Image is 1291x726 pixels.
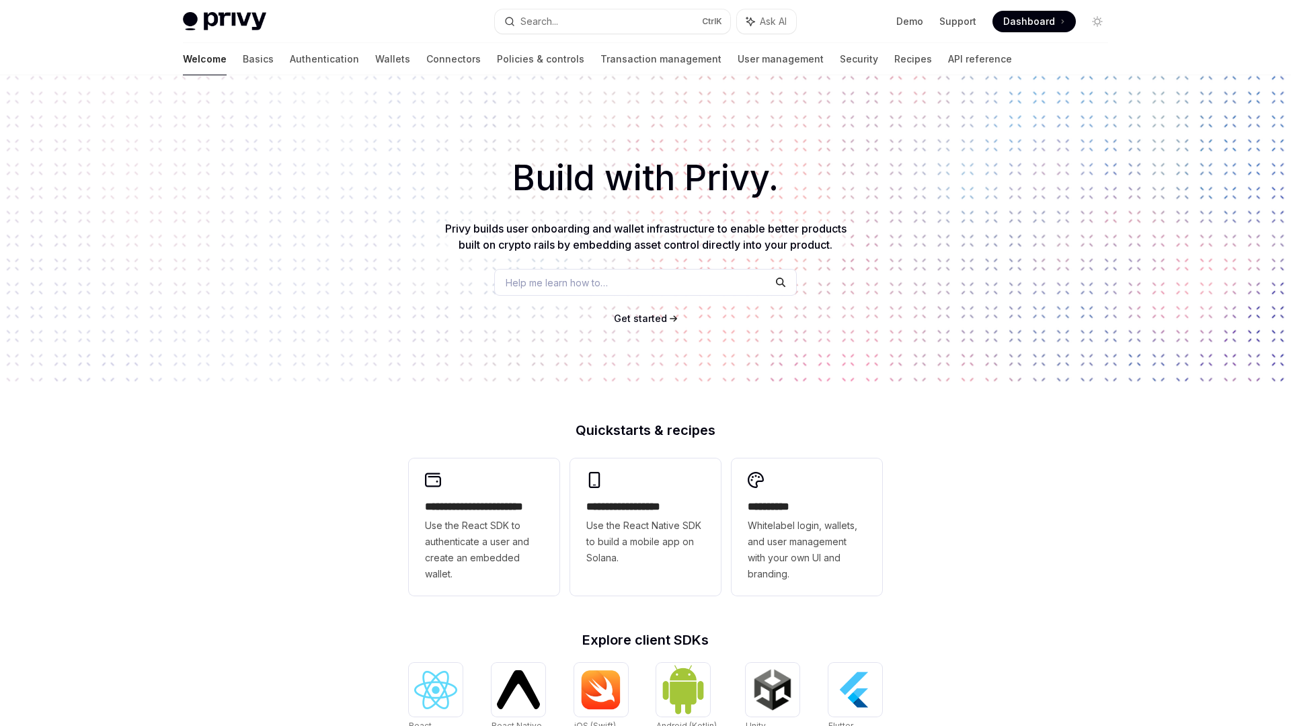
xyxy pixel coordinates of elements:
[748,518,866,582] span: Whitelabel login, wallets, and user management with your own UI and branding.
[894,43,932,75] a: Recipes
[896,15,923,28] a: Demo
[580,670,623,710] img: iOS (Swift)
[738,43,824,75] a: User management
[662,664,705,715] img: Android (Kotlin)
[22,152,1269,204] h1: Build with Privy.
[751,668,794,711] img: Unity
[409,633,882,647] h2: Explore client SDKs
[290,43,359,75] a: Authentication
[1087,11,1108,32] button: Toggle dark mode
[497,670,540,709] img: React Native
[760,15,787,28] span: Ask AI
[183,43,227,75] a: Welcome
[570,458,721,596] a: **** **** **** ***Use the React Native SDK to build a mobile app on Solana.
[426,43,481,75] a: Connectors
[737,9,796,34] button: Ask AI
[409,424,882,437] h2: Quickstarts & recipes
[732,458,882,596] a: **** *****Whitelabel login, wallets, and user management with your own UI and branding.
[614,312,667,325] a: Get started
[243,43,274,75] a: Basics
[834,668,877,711] img: Flutter
[992,11,1076,32] a: Dashboard
[445,222,847,251] span: Privy builds user onboarding and wallet infrastructure to enable better products built on crypto ...
[414,671,457,709] img: React
[948,43,1012,75] a: API reference
[939,15,976,28] a: Support
[497,43,584,75] a: Policies & controls
[702,16,722,27] span: Ctrl K
[600,43,721,75] a: Transaction management
[495,9,730,34] button: Search...CtrlK
[375,43,410,75] a: Wallets
[425,518,543,582] span: Use the React SDK to authenticate a user and create an embedded wallet.
[614,313,667,324] span: Get started
[586,518,705,566] span: Use the React Native SDK to build a mobile app on Solana.
[183,12,266,31] img: light logo
[1003,15,1055,28] span: Dashboard
[506,276,608,290] span: Help me learn how to…
[520,13,558,30] div: Search...
[840,43,878,75] a: Security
